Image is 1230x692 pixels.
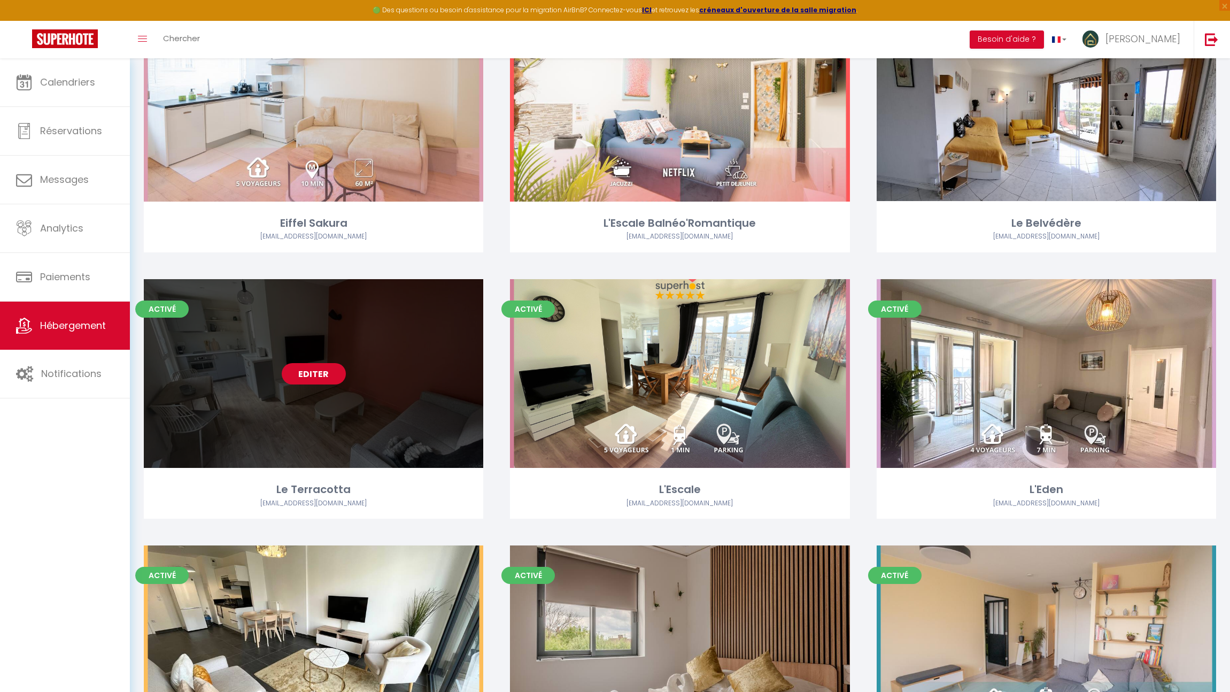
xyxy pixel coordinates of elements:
span: Activé [135,301,189,318]
div: Airbnb [510,498,849,509]
div: L'Escale [510,481,849,498]
span: Analytics [40,221,83,235]
a: ICI [642,5,652,14]
span: Messages [40,173,89,186]
div: Airbnb [144,498,483,509]
div: Airbnb [877,232,1216,242]
span: Activé [868,301,922,318]
div: Airbnb [144,232,483,242]
span: Activé [135,567,189,584]
span: Hébergement [40,319,106,332]
span: Calendriers [40,75,95,89]
div: L'Escale Balnéo'Romantique [510,215,849,232]
span: Réservations [40,124,102,137]
a: Chercher [155,21,208,58]
span: Activé [868,567,922,584]
div: L'Eden [877,481,1216,498]
span: Paiements [40,270,90,283]
div: Airbnb [510,232,849,242]
div: Le Terracotta [144,481,483,498]
span: Activé [501,567,555,584]
a: Editer [282,363,346,385]
div: Le Belvédère [877,215,1216,232]
span: [PERSON_NAME] [1105,32,1180,45]
img: logout [1205,33,1218,46]
img: Super Booking [32,29,98,48]
button: Besoin d'aide ? [970,30,1044,49]
span: Chercher [163,33,200,44]
div: Airbnb [877,498,1216,509]
button: Ouvrir le widget de chat LiveChat [9,4,41,36]
img: ... [1082,30,1099,48]
div: Eiffel Sakura [144,215,483,232]
span: Notifications [41,367,102,380]
span: Activé [501,301,555,318]
a: ... [PERSON_NAME] [1074,21,1194,58]
a: créneaux d'ouverture de la salle migration [699,5,856,14]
